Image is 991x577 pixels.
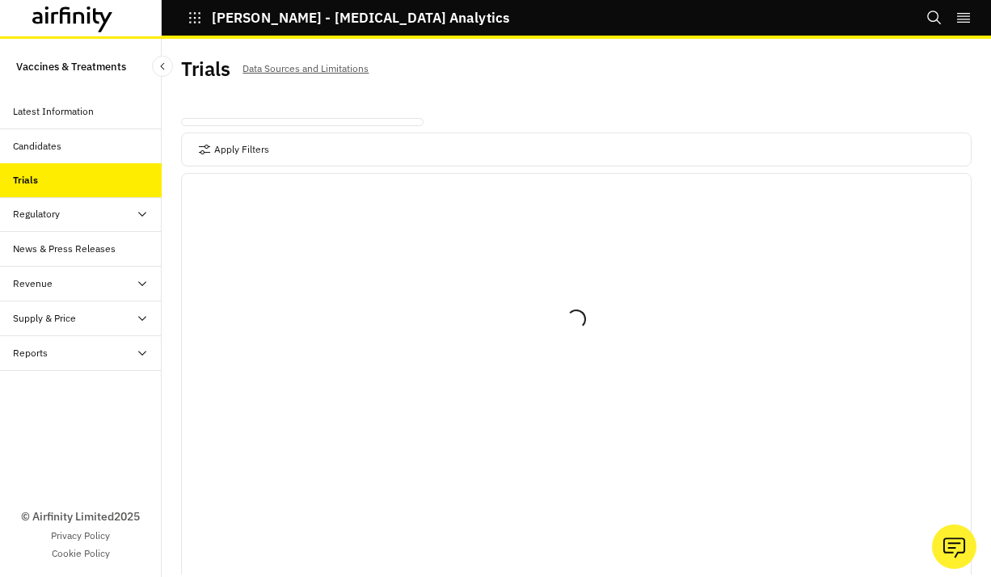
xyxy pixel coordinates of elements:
button: Ask our analysts [932,524,976,569]
button: Close Sidebar [152,56,173,77]
div: Latest Information [13,104,94,119]
div: Trials [13,173,38,187]
div: News & Press Releases [13,242,116,256]
a: Privacy Policy [51,529,110,543]
div: Candidates [13,139,61,154]
a: Cookie Policy [52,546,110,561]
div: Reports [13,346,48,360]
button: [PERSON_NAME] - [MEDICAL_DATA] Analytics [188,4,509,32]
button: Search [926,4,943,32]
p: [PERSON_NAME] - [MEDICAL_DATA] Analytics [212,11,509,25]
div: Supply & Price [13,311,76,326]
h2: Trials [181,57,230,81]
div: Regulatory [13,207,60,221]
p: Data Sources and Limitations [242,60,369,78]
button: Apply Filters [198,137,269,162]
p: © Airfinity Limited 2025 [21,508,140,525]
div: Revenue [13,276,53,291]
p: Vaccines & Treatments [16,52,126,82]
